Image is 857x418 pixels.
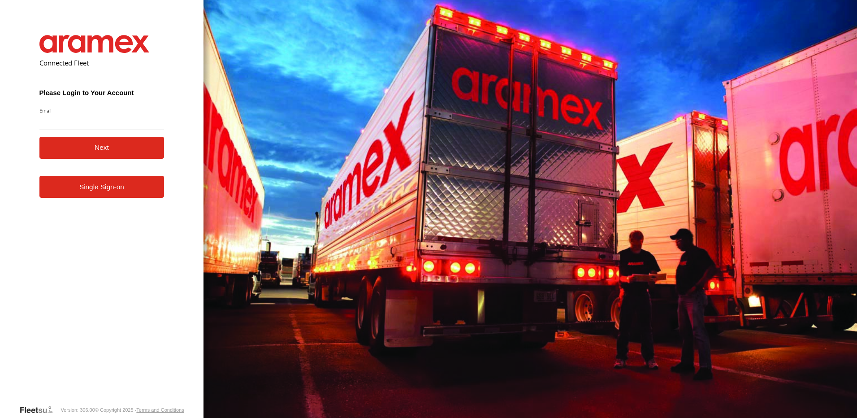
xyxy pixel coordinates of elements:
[39,107,164,114] label: Email
[39,176,164,198] a: Single Sign-on
[39,35,150,53] img: Aramex
[39,137,164,159] button: Next
[39,89,164,96] h3: Please Login to Your Account
[39,58,164,67] h2: Connected Fleet
[136,407,184,413] a: Terms and Conditions
[19,405,61,414] a: Visit our Website
[95,407,184,413] div: © Copyright 2025 -
[61,407,95,413] div: Version: 306.00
